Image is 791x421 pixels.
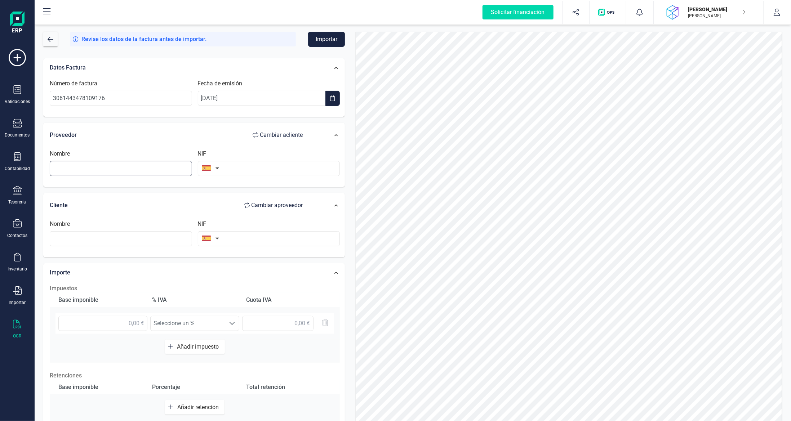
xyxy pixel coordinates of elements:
[50,128,310,142] div: Proveedor
[151,316,225,331] span: Seleccione un %
[474,1,562,24] button: Solicitar financiación
[245,128,310,142] button: Cambiar acliente
[177,404,222,411] span: Añadir retención
[5,99,30,104] div: Validaciones
[46,60,314,76] div: Datos Factura
[50,220,70,228] label: Nombre
[165,400,225,415] button: Añadir retención
[81,35,206,44] span: Revise los datos de la factura antes de importar.
[483,5,554,19] div: Solicitar financiación
[8,266,27,272] div: Inventario
[50,284,340,293] h2: Impuestos
[50,198,310,212] div: Cliente
[177,343,222,350] span: Añadir impuesto
[243,293,334,307] div: Cuota IVA
[5,132,30,138] div: Documentos
[662,1,755,24] button: DA[PERSON_NAME][PERSON_NAME]
[665,4,681,20] img: DA
[50,79,97,88] label: Número de factura
[5,166,30,171] div: Contabilidad
[252,201,303,210] span: Cambiar a proveedor
[198,79,243,88] label: Fecha de emisión
[149,293,240,307] div: % IVA
[55,380,146,394] div: Base imponible
[50,149,70,158] label: Nombre
[237,198,310,212] button: Cambiar aproveedor
[55,293,146,307] div: Base imponible
[243,380,334,394] div: Total retención
[688,6,746,13] p: [PERSON_NAME]
[198,149,206,158] label: NIF
[308,32,345,47] button: Importar
[7,233,27,238] div: Contactos
[149,380,240,394] div: Porcentaje
[165,340,225,354] button: Añadir impuesto
[242,316,314,331] input: 0,00 €
[9,300,26,305] div: Importar
[598,9,617,16] img: Logo de OPS
[594,1,622,24] button: Logo de OPS
[50,269,70,276] span: Importe
[260,131,303,139] span: Cambiar a cliente
[9,199,26,205] div: Tesorería
[50,371,340,380] p: Retenciones
[198,220,206,228] label: NIF
[688,13,746,19] p: [PERSON_NAME]
[13,333,22,339] div: OCR
[58,316,147,331] input: 0,00 €
[10,12,25,35] img: Logo Finanedi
